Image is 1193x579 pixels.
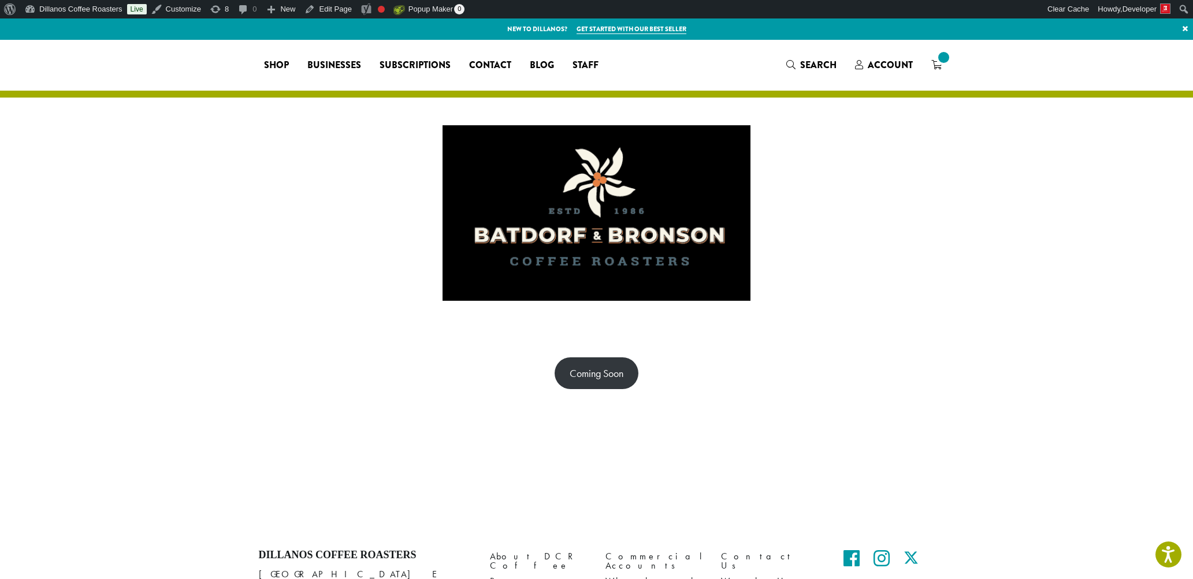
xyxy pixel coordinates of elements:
a: Commercial Accounts [605,549,704,574]
span: 0 [454,4,464,14]
a: Get started with our best seller [577,24,686,34]
a: Shop [255,56,298,74]
span: Developer [1123,5,1157,13]
span: Account [868,58,913,72]
span: Shop [264,58,289,73]
a: About DCR Coffee [490,549,588,574]
span: Staff [573,58,599,73]
a: × [1177,18,1193,39]
a: Coming Soon [555,357,638,389]
a: Contact Us [721,549,819,574]
span: Subscriptions [380,58,451,73]
span: Search [800,58,837,72]
h4: Dillanos Coffee Roasters [259,549,473,562]
span: Businesses [307,58,361,73]
a: Staff [563,56,608,74]
div: Focus keyphrase not set [378,6,385,13]
a: Live [127,4,147,14]
span: Blog [530,58,554,73]
span: Contact [469,58,511,73]
a: Search [777,55,846,74]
